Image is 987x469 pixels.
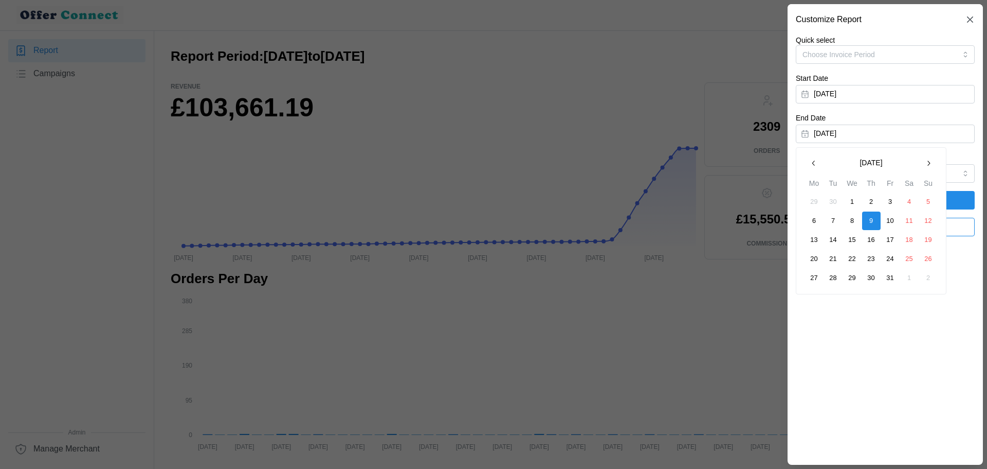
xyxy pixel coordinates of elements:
[796,113,826,124] label: End Date
[805,250,824,268] button: 20 October 2025
[919,212,938,230] button: 12 October 2025
[919,269,938,287] button: 2 November 2025
[881,250,900,268] button: 24 October 2025
[843,193,862,211] button: 1 October 2025
[823,154,919,172] button: [DATE]
[862,269,881,287] button: 30 October 2025
[900,231,919,249] button: 18 October 2025
[900,178,919,193] th: Sa
[843,269,862,287] button: 29 October 2025
[843,250,862,268] button: 22 October 2025
[900,193,919,211] button: 4 October 2025
[862,178,881,193] th: Th
[881,231,900,249] button: 17 October 2025
[862,250,881,268] button: 23 October 2025
[824,250,843,268] button: 21 October 2025
[824,178,843,193] th: Tu
[919,231,938,249] button: 19 October 2025
[805,269,824,287] button: 27 October 2025
[796,35,975,45] p: Quick select
[900,269,919,287] button: 1 November 2025
[881,193,900,211] button: 3 October 2025
[900,212,919,230] button: 11 October 2025
[881,269,900,287] button: 31 October 2025
[862,193,881,211] button: 2 October 2025
[919,178,938,193] th: Su
[805,212,824,230] button: 6 October 2025
[796,125,975,143] button: [DATE]
[843,178,862,193] th: We
[900,250,919,268] button: 25 October 2025
[843,212,862,230] button: 8 October 2025
[802,50,875,59] span: Choose Invoice Period
[824,231,843,249] button: 14 October 2025
[805,193,824,211] button: 29 September 2025
[805,178,824,193] th: Mo
[796,15,862,24] h2: Customize Report
[796,85,975,103] button: [DATE]
[796,73,828,84] label: Start Date
[824,269,843,287] button: 28 October 2025
[862,212,881,230] button: 9 October 2025
[919,193,938,211] button: 5 October 2025
[862,231,881,249] button: 16 October 2025
[824,212,843,230] button: 7 October 2025
[824,193,843,211] button: 30 September 2025
[919,250,938,268] button: 26 October 2025
[881,178,900,193] th: Fr
[843,231,862,249] button: 15 October 2025
[881,212,900,230] button: 10 October 2025
[805,231,824,249] button: 13 October 2025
